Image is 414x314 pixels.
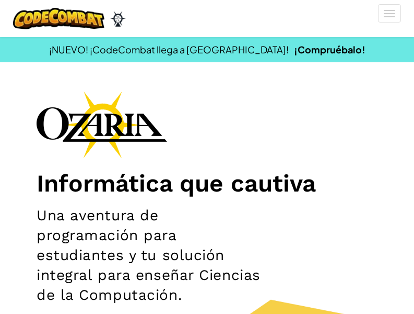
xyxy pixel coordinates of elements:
span: ¡NUEVO! ¡CodeCombat llega a [GEOGRAPHIC_DATA]! [49,43,289,55]
img: Ozaria branding logo [37,91,167,158]
img: CodeCombat logo [13,8,104,29]
img: Ozaria [110,11,126,27]
h1: Informática que cautiva [37,169,377,198]
h2: Una aventura de programación para estudiantes y tu solución integral para enseñar Ciencias de la ... [37,206,265,305]
a: ¡Compruébalo! [294,43,365,55]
